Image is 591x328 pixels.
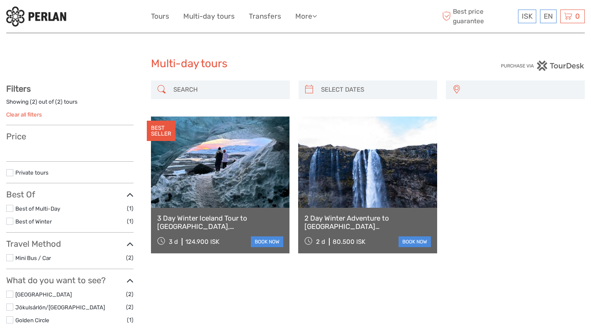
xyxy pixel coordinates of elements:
span: (2) [126,302,134,312]
div: 80.500 ISK [333,238,365,245]
label: 2 [32,98,35,106]
div: EN [540,10,557,23]
a: Best of Winter [15,218,52,225]
span: ISK [522,12,533,20]
a: Transfers [249,10,281,22]
a: book now [399,236,431,247]
a: Private tours [15,169,49,176]
a: More [295,10,317,22]
h3: What do you want to see? [6,275,134,285]
span: Best price guarantee [440,7,516,25]
div: 124.900 ISK [185,238,219,245]
span: 0 [574,12,581,20]
span: (1) [127,315,134,325]
span: (1) [127,204,134,213]
a: book now [251,236,283,247]
input: SELECT DATES [318,83,433,97]
a: 3 Day Winter Iceland Tour to [GEOGRAPHIC_DATA], [GEOGRAPHIC_DATA], [GEOGRAPHIC_DATA] and [GEOGRAP... [157,214,283,231]
h3: Price [6,131,134,141]
img: 288-6a22670a-0f57-43d8-a107-52fbc9b92f2c_logo_small.jpg [6,6,66,27]
div: Showing ( ) out of ( ) tours [6,98,134,111]
span: (1) [127,216,134,226]
a: Best of Multi-Day [15,205,60,212]
span: 3 d [169,238,178,245]
span: (2) [126,289,134,299]
input: SEARCH [170,83,286,97]
a: Tours [151,10,169,22]
a: Golden Circle [15,317,49,323]
a: Multi-day tours [183,10,235,22]
a: Clear all filters [6,111,42,118]
a: Jökulsárlón/[GEOGRAPHIC_DATA] [15,304,105,311]
span: (2) [126,253,134,262]
a: 2 Day Winter Adventure to [GEOGRAPHIC_DATA] [GEOGRAPHIC_DATA], [GEOGRAPHIC_DATA], [GEOGRAPHIC_DAT... [304,214,430,231]
span: 2 d [316,238,325,245]
a: Mini Bus / Car [15,255,51,261]
strong: Filters [6,84,31,94]
img: PurchaseViaTourDesk.png [501,61,585,71]
h3: Travel Method [6,239,134,249]
a: [GEOGRAPHIC_DATA] [15,291,72,298]
label: 2 [57,98,61,106]
h3: Best Of [6,190,134,199]
h1: Multi-day tours [151,57,440,70]
div: BEST SELLER [147,121,175,141]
